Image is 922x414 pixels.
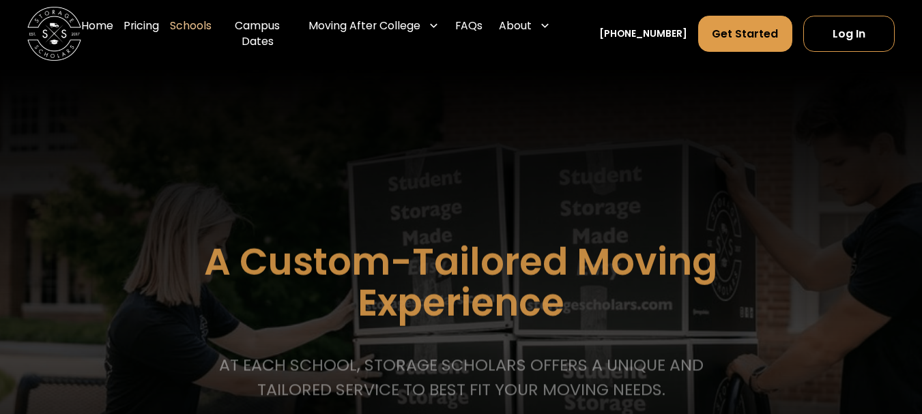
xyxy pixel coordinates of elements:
a: Schools [170,7,212,61]
a: [PHONE_NUMBER] [599,27,687,41]
div: About [499,18,532,34]
img: Storage Scholars main logo [27,7,81,61]
a: Log In [803,16,895,52]
h1: A Custom-Tailored Moving Experience [137,242,785,324]
a: Pricing [124,7,159,61]
div: Moving After College [308,18,420,34]
a: home [27,7,81,61]
div: About [493,7,556,44]
div: Moving After College [303,7,444,44]
p: At each school, storage scholars offers a unique and tailored service to best fit your Moving needs. [215,353,707,401]
a: Campus Dates [222,7,292,61]
a: Get Started [698,16,793,52]
a: Home [81,7,113,61]
a: FAQs [455,7,482,61]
